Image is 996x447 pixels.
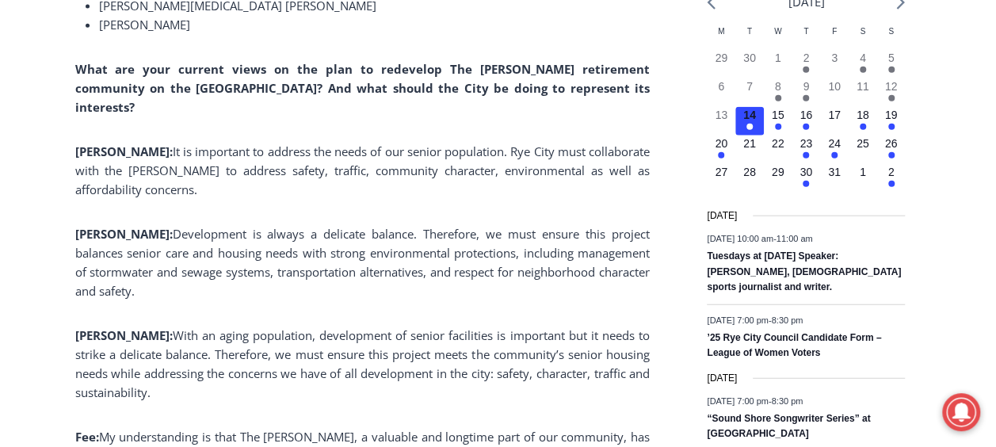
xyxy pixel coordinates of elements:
time: 15 [772,109,784,121]
em: Has events [888,95,895,101]
span: [DATE] 7:00 pm [707,316,768,326]
time: - [707,397,803,407]
div: Friday [820,25,849,50]
button: 13 [707,107,735,136]
em: Has events [860,67,866,73]
time: 30 [743,52,756,64]
span: 8:30 pm [771,397,803,407]
time: 12 [885,80,898,93]
button: 9 Has events [792,78,821,107]
button: 21 [735,136,764,164]
em: Has events [775,95,781,101]
em: Has events [746,124,753,130]
b: [PERSON_NAME]: [75,327,173,343]
time: - [707,316,803,326]
time: 27 [715,166,727,178]
span: Intern @ [DOMAIN_NAME] [414,158,735,193]
button: 31 [820,164,849,193]
div: Thursday [792,25,821,50]
span: [DATE] 10:00 am [707,235,773,244]
time: 1 [860,166,866,178]
div: Wednesday [764,25,792,50]
time: 29 [772,166,784,178]
button: 27 [707,164,735,193]
button: 30 Has events [792,164,821,193]
em: Has events [888,181,895,187]
div: Sunday [877,25,906,50]
time: 20 [715,137,727,150]
button: 26 Has events [877,136,906,164]
time: 22 [772,137,784,150]
time: 7 [746,80,753,93]
div: Saturday [849,25,877,50]
em: Has events [860,124,866,130]
em: Has events [803,124,809,130]
em: Has events [888,67,895,73]
span: [DATE] 7:00 pm [707,397,768,407]
time: 14 [743,109,756,121]
button: 7 [735,78,764,107]
button: 10 [820,78,849,107]
em: Has events [718,152,724,159]
time: 9 [803,80,809,93]
time: [DATE] [707,208,737,223]
em: Has events [803,152,809,159]
time: 8 [775,80,781,93]
button: 11 [849,78,877,107]
button: 12 Has events [877,78,906,107]
button: 6 [707,78,735,107]
div: Tuesday [735,25,764,50]
time: 23 [800,137,813,150]
time: - [707,235,812,244]
button: 22 [764,136,792,164]
button: 23 Has events [792,136,821,164]
span: S [888,27,894,36]
em: Has events [803,67,809,73]
button: 19 Has events [877,107,906,136]
time: 6 [718,80,724,93]
button: 2 Has events [792,50,821,78]
time: 28 [743,166,756,178]
button: 1 [764,50,792,78]
em: Has events [888,124,895,130]
button: 15 Has events [764,107,792,136]
time: 1 [775,52,781,64]
b: What are your current views on the plan to redevelop The [PERSON_NAME] retirement community on th... [75,61,650,115]
span: S [860,27,865,36]
em: Has events [888,152,895,159]
time: 25 [857,137,869,150]
em: Has events [775,124,781,130]
span: T [747,27,752,36]
button: 25 [849,136,877,164]
a: “Sound Shore Songwriter Series” at [GEOGRAPHIC_DATA] [707,413,870,441]
span: 11:00 am [777,235,813,244]
time: 5 [888,52,895,64]
time: 4 [860,52,866,64]
time: 17 [828,109,841,121]
div: "I learned about the history of a place I’d honestly never considered even as a resident of [GEOG... [400,1,749,154]
span: W [774,27,781,36]
span: 8:30 pm [771,316,803,326]
li: [PERSON_NAME] [99,15,650,34]
button: 17 [820,107,849,136]
b: [PERSON_NAME]: [75,143,173,159]
time: [DATE] [707,371,737,386]
time: 30 [800,166,813,178]
b: Fee: [75,429,99,445]
button: 18 Has events [849,107,877,136]
b: [PERSON_NAME]: [75,226,173,242]
a: Tuesdays at [DATE] Speaker: [PERSON_NAME], [DEMOGRAPHIC_DATA] sports journalist and writer. [707,250,901,294]
button: 3 [820,50,849,78]
span: M [718,27,724,36]
a: ’25 Rye City Council Candidate Form – League of Women Voters [707,332,881,360]
span: F [832,27,837,36]
em: Has events [803,95,809,101]
time: 2 [888,166,895,178]
button: 8 Has events [764,78,792,107]
button: 5 Has events [877,50,906,78]
button: 30 [735,50,764,78]
button: 29 [764,164,792,193]
span: Development is always a delicate balance. Therefore, we must ensure this project balances senior ... [75,226,650,299]
span: It is important to address the needs of our senior population. Rye City must collaborate with the... [75,143,650,197]
em: Has events [831,152,838,159]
